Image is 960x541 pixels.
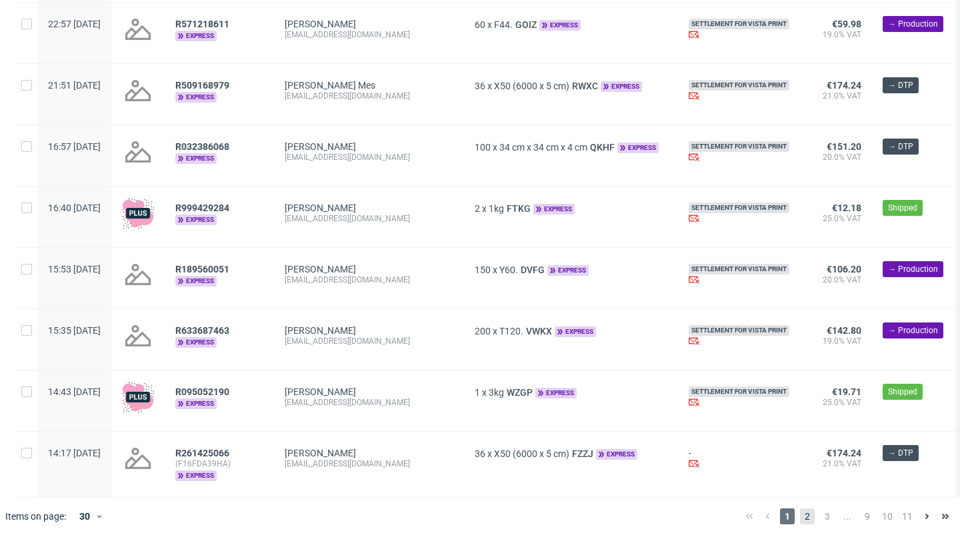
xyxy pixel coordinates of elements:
span: express [601,81,642,92]
span: 34 cm x 34 cm x 4 cm [499,142,587,153]
span: → DTP [888,79,913,91]
span: €59.98 [832,19,861,29]
img: no_design.png [122,442,154,474]
a: [PERSON_NAME] [285,19,356,29]
span: T120. [499,326,523,336]
span: €12.18 [832,203,861,213]
a: R261425066 [175,448,232,458]
span: 25.0% VAT [813,213,861,224]
img: plus-icon.676465ae8f3a83198b3f.png [122,197,154,229]
span: → Production [888,324,938,336]
span: R032386068 [175,141,229,152]
div: - [689,448,792,471]
a: R032386068 [175,141,232,152]
div: [EMAIL_ADDRESS][DOMAIN_NAME] [285,274,453,285]
a: [PERSON_NAME] [285,448,356,458]
span: → DTP [888,447,913,459]
span: Settlement for Vista Print [689,203,789,213]
span: 3kg [489,387,504,398]
span: R999429284 [175,203,229,213]
span: ... [840,508,855,524]
a: RWXC [569,81,601,91]
span: R189560051 [175,264,229,274]
div: x [475,203,667,215]
span: 36 [475,448,485,459]
span: 1kg [489,203,504,214]
div: [EMAIL_ADDRESS][DOMAIN_NAME] [285,29,453,40]
div: [EMAIL_ADDRESS][DOMAIN_NAME] [285,397,453,408]
img: plus-icon.676465ae8f3a83198b3f.png [122,381,154,413]
span: (F16FDA39HA) [175,458,263,469]
a: R189560051 [175,264,232,274]
span: Settlement for Vista Print [689,80,789,91]
div: x [475,264,667,276]
a: VWKX [523,326,555,336]
span: 15:35 [DATE] [48,325,101,336]
span: X50 (6000 x 5 cm) [494,448,569,459]
div: [EMAIL_ADDRESS][DOMAIN_NAME] [285,458,453,469]
span: Shipped [888,386,917,398]
a: R999429284 [175,203,232,213]
a: R633687463 [175,325,232,336]
span: €174.24 [827,448,861,458]
span: 1 [475,387,480,398]
span: → DTP [888,141,913,153]
span: R571218611 [175,19,229,29]
span: 3 [820,508,835,524]
span: 1 [780,508,795,524]
span: 21.0% VAT [813,91,861,101]
span: express [175,470,217,481]
span: 10 [880,508,895,524]
span: 9 [860,508,875,524]
span: Settlement for Vista Print [689,386,789,397]
span: express [547,265,589,276]
span: €19.71 [832,386,861,397]
a: [PERSON_NAME] [285,203,356,213]
span: express [175,31,217,41]
div: [EMAIL_ADDRESS][DOMAIN_NAME] [285,91,453,101]
a: FTKG [504,203,533,214]
span: Settlement for Vista Print [689,19,789,29]
div: [EMAIL_ADDRESS][DOMAIN_NAME] [285,213,453,224]
div: x [475,19,667,31]
div: x [475,141,667,153]
span: Settlement for Vista Print [689,141,789,152]
span: €106.20 [827,264,861,274]
span: R509168979 [175,80,229,91]
span: 2 [800,508,815,524]
div: x [475,386,667,398]
a: [PERSON_NAME] Mes [285,80,375,91]
span: 19.0% VAT [813,336,861,346]
a: GOIZ [513,19,539,30]
div: [EMAIL_ADDRESS][DOMAIN_NAME] [285,152,453,163]
a: WZGP [504,387,535,398]
span: express [533,204,575,215]
span: → Production [888,18,938,30]
span: €142.80 [827,325,861,336]
span: 100 [475,142,491,153]
span: express [175,215,217,225]
span: 2 [475,203,480,214]
span: €151.20 [827,141,861,152]
a: [PERSON_NAME] [285,141,356,152]
div: 30 [71,507,95,526]
span: 200 [475,326,491,336]
a: R095052190 [175,386,232,397]
span: 22:57 [DATE] [48,19,101,29]
span: Y60. [499,265,518,275]
span: express [535,388,577,398]
a: [PERSON_NAME] [285,325,356,336]
span: R261425066 [175,448,229,458]
div: x [475,80,667,92]
span: 21.0% VAT [813,458,861,469]
span: 36 [475,81,485,91]
a: QKHF [587,142,617,153]
span: FZZJ [569,448,596,459]
div: [EMAIL_ADDRESS][DOMAIN_NAME] [285,336,453,346]
span: 14:43 [DATE] [48,386,101,397]
span: 16:57 [DATE] [48,141,101,152]
span: → Production [888,263,938,275]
